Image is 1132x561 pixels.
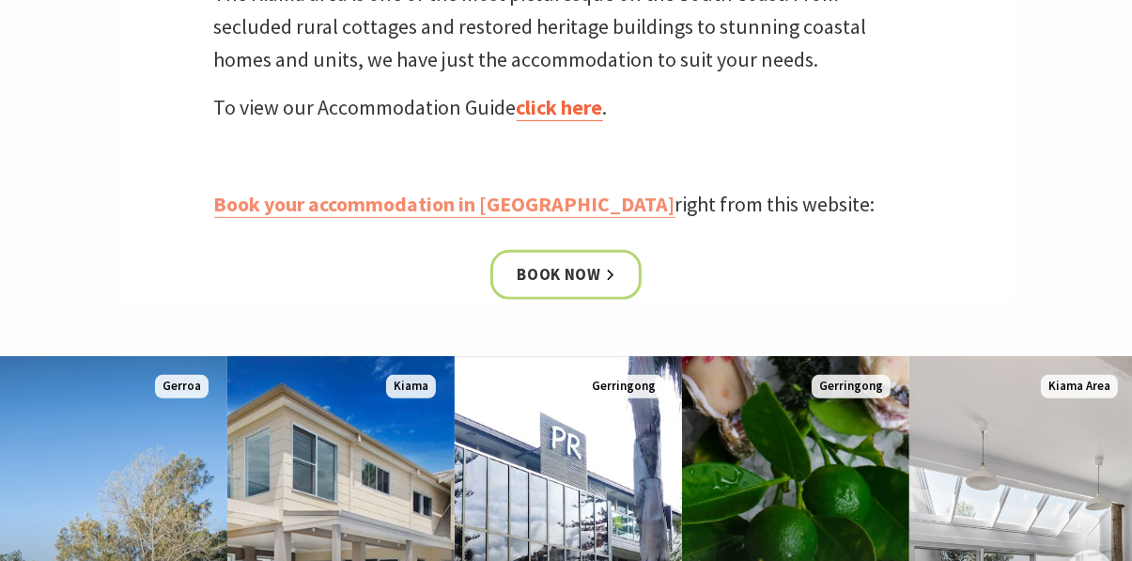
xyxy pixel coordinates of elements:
a: Book now [490,250,642,300]
span: Gerringong [584,375,663,398]
p: right from this website: [214,188,919,221]
span: Kiama [386,375,436,398]
a: Book your accommodation in [GEOGRAPHIC_DATA] [214,191,675,218]
span: Kiama Area [1041,375,1118,398]
span: Gerringong [812,375,891,398]
p: To view our Accommodation Guide . [214,91,919,124]
a: click here [517,94,603,121]
span: Gerroa [155,375,209,398]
